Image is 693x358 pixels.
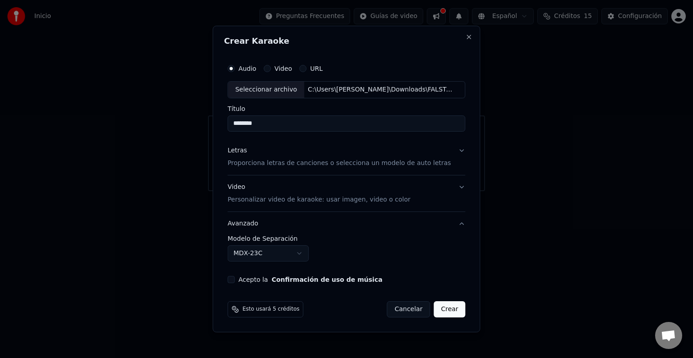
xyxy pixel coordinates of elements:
button: Cancelar [387,301,430,317]
div: Seleccionar archivo [228,82,304,98]
div: Avanzado [227,235,465,269]
button: Acepto la [272,276,383,283]
div: C:\Users\[PERSON_NAME]\Downloads\FALSTAFF.mp3 [304,85,457,94]
button: Crear [434,301,465,317]
p: Personalizar video de karaoke: usar imagen, video o color [227,195,410,204]
button: VideoPersonalizar video de karaoke: usar imagen, video o color [227,175,465,211]
button: LetrasProporciona letras de canciones o selecciona un modelo de auto letras [227,139,465,175]
label: Audio [238,65,256,72]
label: Modelo de Separación [227,235,465,242]
p: Proporciona letras de canciones o selecciona un modelo de auto letras [227,159,451,168]
label: Video [274,65,292,72]
h2: Crear Karaoke [224,37,469,45]
span: Esto usará 5 créditos [242,306,299,313]
label: Acepto la [238,276,382,283]
button: Avanzado [227,212,465,235]
div: Video [227,183,410,204]
label: Título [227,106,465,112]
div: Letras [227,146,247,155]
label: URL [310,65,323,72]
